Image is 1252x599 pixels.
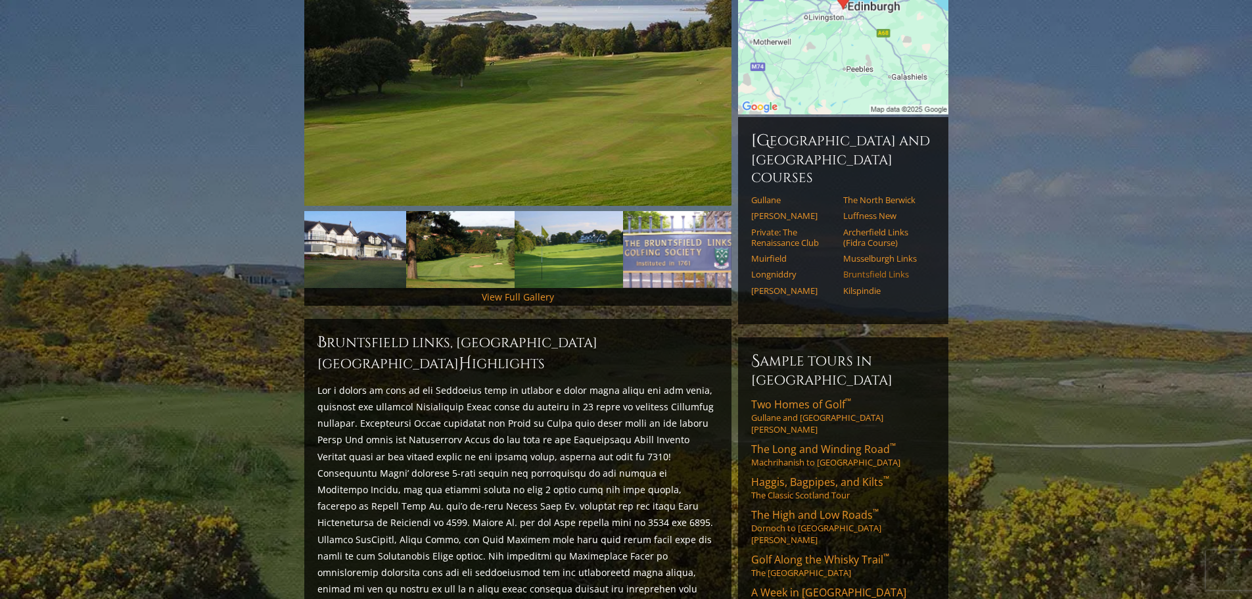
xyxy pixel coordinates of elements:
a: [PERSON_NAME] [751,285,835,296]
span: Golf Along the Whisky Trail [751,552,889,567]
h6: Sample Tours in [GEOGRAPHIC_DATA] [751,350,935,389]
sup: ™ [890,441,896,452]
a: [PERSON_NAME] [751,210,835,221]
a: Luffness New [843,210,927,221]
span: H [459,353,472,374]
sup: ™ [845,396,851,407]
a: Haggis, Bagpipes, and Kilts™The Classic Scotland Tour [751,475,935,501]
a: Gullane [751,195,835,205]
span: Haggis, Bagpipes, and Kilts [751,475,889,489]
span: The Long and Winding Road [751,442,896,456]
a: The High and Low Roads™Dornoch to [GEOGRAPHIC_DATA][PERSON_NAME] [751,508,935,546]
a: Muirfield [751,253,835,264]
sup: ™ [883,551,889,562]
a: Kilspindie [843,285,927,296]
span: Two Homes of Golf [751,397,851,412]
a: The Long and Winding Road™Machrihanish to [GEOGRAPHIC_DATA] [751,442,935,468]
sup: ™ [873,506,879,517]
a: Bruntsfield Links [843,269,927,279]
a: The North Berwick [843,195,927,205]
sup: ™ [883,473,889,485]
h2: Bruntsfield Links, [GEOGRAPHIC_DATA] [GEOGRAPHIC_DATA] ighlights [317,332,718,374]
h6: [GEOGRAPHIC_DATA] and [GEOGRAPHIC_DATA] Courses [751,130,935,187]
a: Musselburgh Links [843,253,927,264]
a: Longniddry [751,269,835,279]
a: Golf Along the Whisky Trail™The [GEOGRAPHIC_DATA] [751,552,935,579]
a: Two Homes of Golf™Gullane and [GEOGRAPHIC_DATA][PERSON_NAME] [751,397,935,435]
a: Archerfield Links (Fidra Course) [843,227,927,249]
span: The High and Low Roads [751,508,879,522]
a: Private: The Renaissance Club [751,227,835,249]
a: View Full Gallery [482,291,554,303]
